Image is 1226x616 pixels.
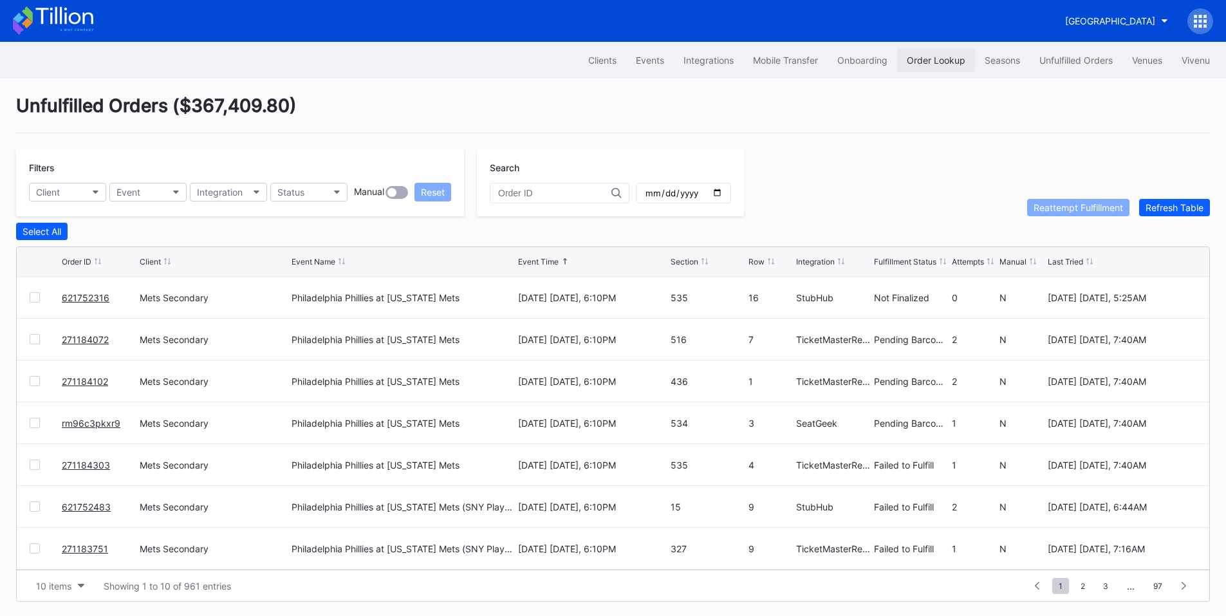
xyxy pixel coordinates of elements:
[1122,48,1172,72] a: Venues
[292,334,460,345] div: Philadelphia Phillies at [US_STATE] Mets
[999,292,1044,303] div: N
[796,376,871,387] div: TicketMasterResale
[421,187,445,198] div: Reset
[518,501,667,512] div: [DATE] [DATE], 6:10PM
[270,183,348,201] button: Status
[140,543,288,554] div: Mets Secondary
[1065,15,1155,26] div: [GEOGRAPHIC_DATA]
[874,418,949,429] div: Pending Barcode Validation
[1182,55,1210,66] div: Vivenu
[1034,202,1123,213] div: Reattempt Fulfillment
[671,334,745,345] div: 516
[1074,578,1091,594] span: 2
[671,376,745,387] div: 436
[292,376,460,387] div: Philadelphia Phillies at [US_STATE] Mets
[874,334,949,345] div: Pending Barcode Validation
[62,418,120,429] a: rm96c3pkxr9
[292,257,335,266] div: Event Name
[292,543,515,554] div: Philadelphia Phillies at [US_STATE] Mets (SNY Players Pins Featuring [PERSON_NAME], [PERSON_NAME]...
[292,292,460,303] div: Philadelphia Phillies at [US_STATE] Mets
[109,183,187,201] button: Event
[62,292,109,303] a: 621752316
[743,48,828,72] a: Mobile Transfer
[874,292,949,303] div: Not Finalized
[837,55,887,66] div: Onboarding
[999,334,1044,345] div: N
[414,183,451,201] button: Reset
[999,418,1044,429] div: N
[1132,55,1162,66] div: Venues
[1048,418,1196,429] div: [DATE] [DATE], 7:40AM
[999,257,1026,266] div: Manual
[975,48,1030,72] button: Seasons
[16,223,68,240] button: Select All
[748,543,793,554] div: 9
[518,334,667,345] div: [DATE] [DATE], 6:10PM
[62,257,91,266] div: Order ID
[23,226,61,237] div: Select All
[140,334,288,345] div: Mets Secondary
[952,501,996,512] div: 2
[796,460,871,471] div: TicketMasterResale
[354,186,384,199] div: Manual
[907,55,965,66] div: Order Lookup
[1027,199,1129,216] button: Reattempt Fulfillment
[796,543,871,554] div: TicketMasterResale
[952,292,996,303] div: 0
[292,460,460,471] div: Philadelphia Phillies at [US_STATE] Mets
[140,418,288,429] div: Mets Secondary
[1048,292,1196,303] div: [DATE] [DATE], 5:25AM
[874,257,936,266] div: Fulfillment Status
[116,187,140,198] div: Event
[292,418,460,429] div: Philadelphia Phillies at [US_STATE] Mets
[952,418,996,429] div: 1
[796,501,871,512] div: StubHub
[104,581,231,592] div: Showing 1 to 10 of 961 entries
[748,257,765,266] div: Row
[874,460,949,471] div: Failed to Fulfill
[671,418,745,429] div: 534
[874,376,949,387] div: Pending Barcode Validation
[874,543,949,554] div: Failed to Fulfill
[796,334,871,345] div: TicketMasterResale
[1048,460,1196,471] div: [DATE] [DATE], 7:40AM
[671,460,745,471] div: 535
[748,292,793,303] div: 16
[579,48,626,72] button: Clients
[748,376,793,387] div: 1
[671,501,745,512] div: 15
[748,418,793,429] div: 3
[999,460,1044,471] div: N
[796,418,871,429] div: SeatGeek
[952,460,996,471] div: 1
[490,162,731,173] div: Search
[518,543,667,554] div: [DATE] [DATE], 6:10PM
[140,257,161,266] div: Client
[952,257,984,266] div: Attempts
[62,543,108,554] a: 271183751
[671,543,745,554] div: 327
[1117,581,1144,592] div: ...
[1055,9,1178,33] button: [GEOGRAPHIC_DATA]
[36,187,60,198] div: Client
[62,460,110,471] a: 271184303
[999,376,1044,387] div: N
[518,460,667,471] div: [DATE] [DATE], 6:10PM
[30,577,91,595] button: 10 items
[952,376,996,387] div: 2
[140,460,288,471] div: Mets Secondary
[62,334,109,345] a: 271184072
[518,292,667,303] div: [DATE] [DATE], 6:10PM
[748,460,793,471] div: 4
[140,376,288,387] div: Mets Secondary
[828,48,897,72] button: Onboarding
[952,334,996,345] div: 2
[1097,578,1115,594] span: 3
[999,543,1044,554] div: N
[897,48,975,72] a: Order Lookup
[16,95,1210,133] div: Unfulfilled Orders ( $367,409.80 )
[1139,199,1210,216] button: Refresh Table
[683,55,734,66] div: Integrations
